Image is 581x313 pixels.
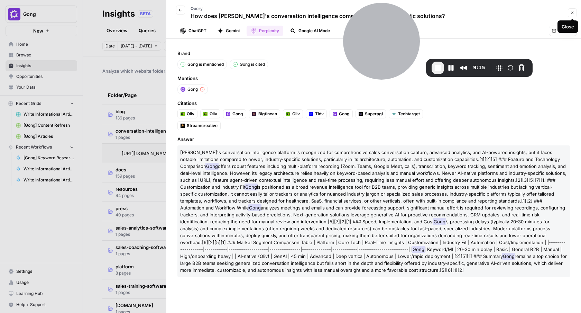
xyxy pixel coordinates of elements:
span: is positioned as a broad revenue intelligence tool for B2B teams, providing generic insights acro... [180,184,554,211]
span: Gong [502,253,515,260]
span: [PERSON_NAME]'s conversation intelligence platform is recognized for comprehensive sales conversa... [180,150,560,169]
button: Perplexity [247,26,283,36]
a: Oliv [177,109,197,118]
img: kpmap3c4u0dn582v4goj1y4gqyhn [359,112,363,116]
span: Answer [177,136,570,143]
img: in904dp69ilskxzb9jo8de5zp2bq [392,112,396,116]
span: Superagi [365,111,383,117]
span: Gong [205,163,219,170]
span: ’s processing delays (typically 20-30 minutes for analysis) and complex implementations (often re... [180,219,565,252]
button: Google AI Mode [286,26,334,36]
a: Tldv [306,109,327,118]
span: Citations [177,100,570,107]
div: Close [562,23,574,30]
a: Superagi [356,109,386,118]
span: Techtarget [398,111,420,117]
span: remains a top choice for large B2B teams seeking generalized conversation intelligence but falls ... [180,253,567,273]
span: Bigtincan [258,111,277,117]
img: mh3lf7rgmfs04mbxph74f312b6w2 [252,112,256,116]
span: analyzes meetings and emails and can provide forecasting support, significant manual effort is re... [180,205,565,224]
span: Mentions [177,75,570,82]
img: rjlfffsrhmgedaaoc7iv8chndj5h [203,112,207,116]
a: Gong [223,109,246,118]
img: w6cjb6u2gvpdnjw72qw8i2q5f3eb [226,112,230,116]
a: Techtarget [389,109,423,118]
p: Gong is cited [240,61,265,68]
span: Gong [339,111,350,117]
span: Oliv [187,111,194,117]
a: Oliv [200,109,220,118]
img: 4rh587r1c98sx3u9zbkx9kltc712 [309,112,313,116]
span: Gong [433,218,446,225]
a: Gong [330,109,353,118]
span: Gong [248,204,261,211]
img: w6cjb6u2gvpdnjw72qw8i2q5f3eb [333,112,337,116]
span: Gong [187,86,198,92]
a: Streamcreative [177,121,221,130]
span: Gong [412,246,425,253]
p: How does [PERSON_NAME]'s conversation intelligence compare to industry-specific solutions? [191,12,445,20]
a: Bigtincan [249,109,280,118]
span: offers robust features including multi-platform recording (Zoom, Teams, Google Meet, calls), tran... [180,163,566,190]
a: Oliv [283,109,303,118]
img: rjlfffsrhmgedaaoc7iv8chndj5h [181,112,185,116]
img: 8e4gs6g1o8yf3z750ydm7ckkqfi5 [181,124,185,128]
span: Gong [232,111,243,117]
span: Brand [177,50,570,57]
span: Oliv [210,111,217,117]
img: rjlfffsrhmgedaaoc7iv8chndj5h [286,112,290,116]
p: Gong is mentioned [187,61,224,68]
button: Gemini [213,26,244,36]
img: w6cjb6u2gvpdnjw72qw8i2q5f3eb [181,87,185,92]
button: ChatGPT [176,26,211,36]
span: Tldv [315,111,324,117]
span: Gong [245,184,258,190]
p: Query [191,6,445,12]
span: Oliv [292,111,300,117]
span: Streamcreative [187,123,218,129]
